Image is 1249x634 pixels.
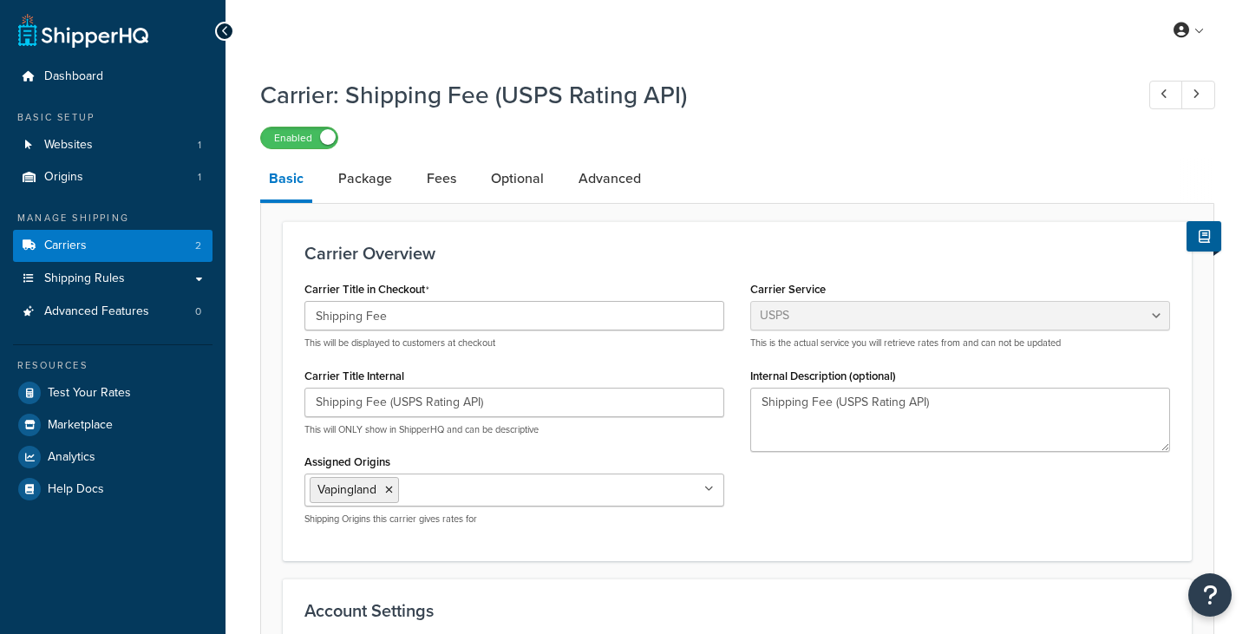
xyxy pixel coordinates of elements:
a: Basic [260,158,312,203]
h1: Carrier: Shipping Fee (USPS Rating API) [260,78,1117,112]
a: Optional [482,158,553,199]
span: Carriers [44,239,87,253]
li: Carriers [13,230,213,262]
label: Carrier Service [750,283,826,296]
span: Vapingland [317,480,376,499]
span: 0 [195,304,201,319]
a: Origins1 [13,161,213,193]
h3: Carrier Overview [304,244,1170,263]
span: 1 [198,170,201,185]
a: Dashboard [13,61,213,93]
a: Test Your Rates [13,377,213,409]
div: Resources [13,358,213,373]
p: This will ONLY show in ShipperHQ and can be descriptive [304,423,724,436]
span: 2 [195,239,201,253]
p: This is the actual service you will retrieve rates from and can not be updated [750,337,1170,350]
a: Websites1 [13,129,213,161]
span: Help Docs [48,482,104,497]
label: Assigned Origins [304,455,390,468]
li: Advanced Features [13,296,213,328]
span: Marketplace [48,418,113,433]
p: This will be displayed to customers at checkout [304,337,724,350]
span: Test Your Rates [48,386,131,401]
textarea: Shipping Fee (USPS Rating API) [750,388,1170,452]
span: Advanced Features [44,304,149,319]
button: Open Resource Center [1188,573,1232,617]
a: Analytics [13,441,213,473]
label: Enabled [261,127,337,148]
a: Advanced Features0 [13,296,213,328]
span: Websites [44,138,93,153]
a: Carriers2 [13,230,213,262]
span: Analytics [48,450,95,465]
label: Carrier Title in Checkout [304,283,429,297]
a: Next Record [1181,81,1215,109]
a: Advanced [570,158,650,199]
li: Origins [13,161,213,193]
label: Internal Description (optional) [750,369,896,382]
div: Manage Shipping [13,211,213,225]
div: Basic Setup [13,110,213,125]
p: Shipping Origins this carrier gives rates for [304,513,724,526]
span: Dashboard [44,69,103,84]
span: Shipping Rules [44,271,125,286]
span: Origins [44,170,83,185]
a: Fees [418,158,465,199]
button: Show Help Docs [1187,221,1221,252]
a: Shipping Rules [13,263,213,295]
a: Marketplace [13,409,213,441]
a: Package [330,158,401,199]
li: Websites [13,129,213,161]
h3: Account Settings [304,601,1170,620]
a: Help Docs [13,474,213,505]
a: Previous Record [1149,81,1183,109]
label: Carrier Title Internal [304,369,404,382]
span: 1 [198,138,201,153]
